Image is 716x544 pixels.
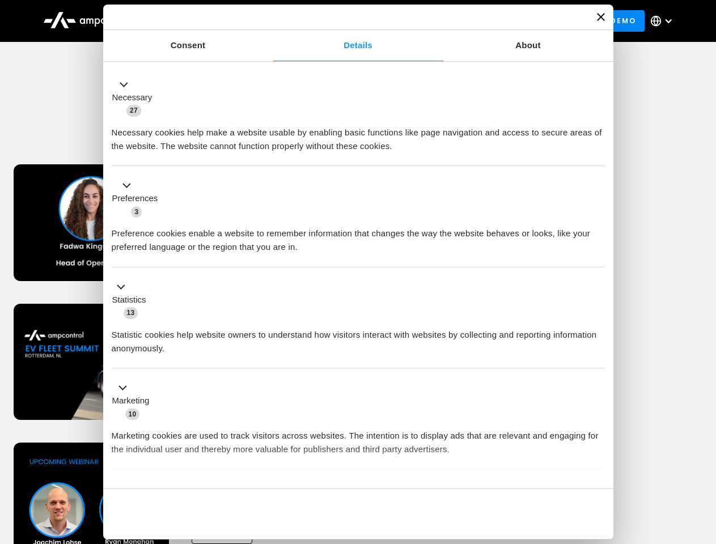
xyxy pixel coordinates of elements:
label: Marketing [112,394,150,407]
span: 13 [124,307,138,318]
h1: Upcoming Webinars [14,114,703,142]
span: 3 [131,206,142,218]
div: Necessary cookies help make a website usable by enabling basic functions like page navigation and... [112,117,605,153]
button: Close banner [597,13,605,21]
button: Necessary (27) [112,78,159,117]
a: Details [273,30,443,61]
span: 10 [125,409,140,420]
div: Preference cookies enable a website to remember information that changes the way the website beha... [112,218,605,254]
button: Statistics (13) [112,280,153,320]
button: Marketing (10) [112,381,156,421]
label: Preferences [112,192,158,205]
label: Necessary [112,91,152,104]
span: 2 [187,484,198,495]
button: Okay [442,498,604,530]
button: Unclassified (2) [112,482,205,496]
label: Statistics [112,294,146,307]
div: Statistic cookies help website owners to understand how visitors interact with websites by collec... [112,320,605,355]
span: 27 [126,105,141,116]
a: About [443,30,613,61]
div: Marketing cookies are used to track visitors across websites. The intention is to display ads tha... [112,420,605,456]
button: Preferences (3) [112,179,165,219]
a: Consent [103,30,273,61]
